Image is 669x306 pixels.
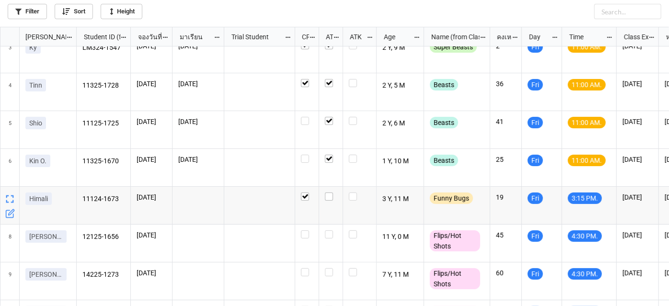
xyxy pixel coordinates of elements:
p: [DATE] [623,268,653,278]
p: [DATE] [137,117,166,126]
div: ATK [344,32,366,42]
div: มาเรียน [174,32,214,42]
p: [DATE] [623,117,653,126]
p: [PERSON_NAME] [29,270,63,279]
div: 11:00 AM. [568,117,606,128]
div: Fri [528,155,543,166]
div: [PERSON_NAME] Name [20,32,66,42]
p: 11124-1673 [82,193,125,206]
p: 11 Y, 0 M [382,230,418,244]
div: Beasts [430,79,458,91]
p: [DATE] [178,79,218,89]
p: 2 Y, 5 M [382,79,418,92]
div: Beasts [430,155,458,166]
p: 2 Y, 9 M [382,41,418,55]
div: 11:00 AM. [568,41,606,53]
p: 11325-1728 [82,79,125,92]
span: 4 [9,73,12,111]
p: [DATE] [137,79,166,89]
div: Super Beasts [430,41,477,53]
div: 11:00 AM. [568,155,606,166]
p: [DATE] [137,268,166,278]
a: Sort [55,4,93,19]
span: 3 [9,35,12,73]
div: Time [564,32,606,42]
span: 8 [9,225,12,262]
p: [DATE] [137,155,166,164]
p: 41 [496,117,516,126]
p: 45 [496,230,516,240]
p: Kin O. [29,156,46,166]
p: 12125-1656 [82,230,125,244]
p: [DATE] [623,79,653,89]
div: Fri [528,230,543,242]
div: Fri [528,268,543,280]
p: Himali [29,194,48,204]
div: Student ID (from [PERSON_NAME] Name) [78,32,120,42]
div: CF [296,32,310,42]
div: 4:30 PM. [568,230,602,242]
p: [PERSON_NAME] [29,232,63,241]
a: Filter [8,4,47,19]
div: จองวันที่ [132,32,162,42]
p: 60 [496,268,516,278]
input: Search... [594,4,661,19]
p: [DATE] [137,230,166,240]
a: Height [101,4,142,19]
p: 7 Y, 11 M [382,268,418,282]
p: [DATE] [623,230,653,240]
div: Fri [528,41,543,53]
div: คงเหลือ (from Nick Name) [491,32,511,42]
div: Funny Bugs [430,193,473,204]
p: [DATE] [137,193,166,202]
span: 9 [9,262,12,300]
p: 3 Y, 11 M [382,193,418,206]
div: 4:30 PM. [568,268,602,280]
div: 11:00 AM. [568,79,606,91]
p: 25 [496,155,516,164]
p: [DATE] [623,193,653,202]
div: Beasts [430,117,458,128]
p: 36 [496,79,516,89]
div: Class Expiration [618,32,649,42]
p: [DATE] [623,155,653,164]
p: 19 [496,193,516,202]
div: Flips/Hot Shots [430,230,480,251]
div: Age [378,32,414,42]
p: 2 Y, 6 M [382,117,418,130]
div: Fri [528,79,543,91]
div: 3:15 PM. [568,193,602,204]
p: LM324-1547 [82,41,125,55]
div: Trial Student [226,32,284,42]
p: 11325-1670 [82,155,125,168]
div: Fri [528,193,543,204]
div: Fri [528,117,543,128]
p: 11125-1725 [82,117,125,130]
span: 6 [9,149,12,186]
p: [DATE] [178,155,218,164]
p: 14225-1273 [82,268,125,282]
p: Tinn [29,80,42,90]
p: Ky [29,43,37,52]
span: 5 [9,111,12,148]
div: grid [0,27,77,46]
p: [DATE] [178,117,218,126]
div: Name (from Class) [426,32,480,42]
p: Shio [29,118,42,128]
p: 1 Y, 10 M [382,155,418,168]
div: Flips/Hot Shots [430,268,480,289]
div: Day [523,32,552,42]
div: ATT [320,32,334,42]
